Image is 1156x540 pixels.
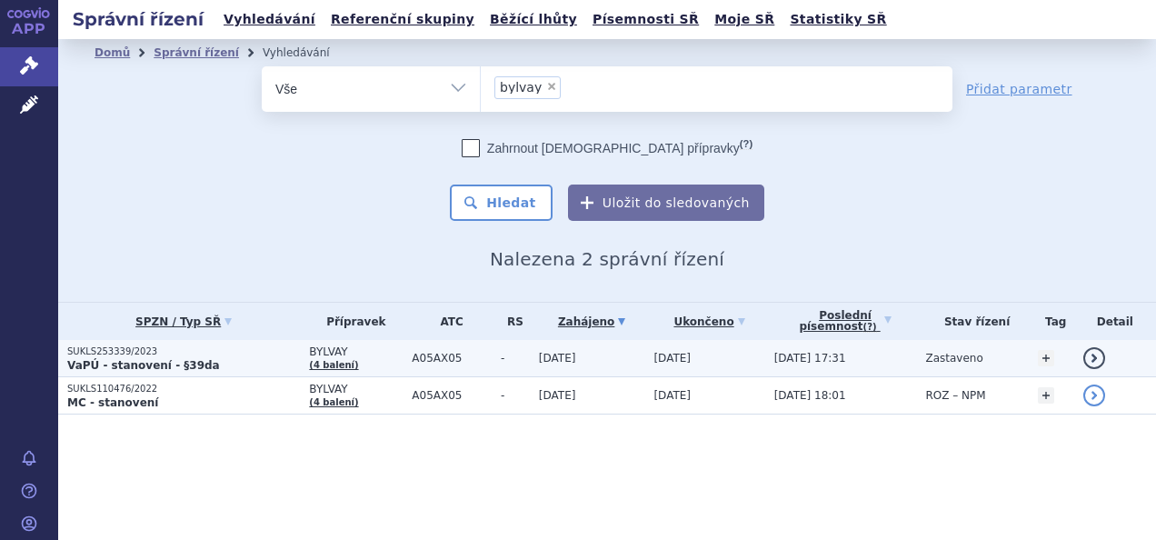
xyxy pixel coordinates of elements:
[95,46,130,59] a: Domů
[1038,350,1054,366] a: +
[1083,385,1105,406] a: detail
[774,352,846,365] span: [DATE] 17:31
[501,389,530,402] span: -
[309,345,403,358] span: BYLVAY
[500,81,542,94] span: bylvay
[539,309,645,335] a: Zahájeno
[653,309,764,335] a: Ukončeno
[309,383,403,395] span: BYLVAY
[1083,347,1105,369] a: detail
[925,389,985,402] span: ROZ – NPM
[966,80,1072,98] a: Přidat parametr
[568,185,764,221] button: Uložit do sledovaných
[218,7,321,32] a: Vyhledávání
[774,303,917,340] a: Poslednípísemnost(?)
[490,248,724,270] span: Nalezena 2 správní řízení
[309,397,358,407] a: (4 balení)
[653,352,691,365] span: [DATE]
[863,322,877,333] abbr: (?)
[653,389,691,402] span: [DATE]
[916,303,1028,340] th: Stav řízení
[709,7,780,32] a: Moje SŘ
[539,352,576,365] span: [DATE]
[925,352,982,365] span: Zastaveno
[67,396,158,409] strong: MC - stanovení
[740,138,752,150] abbr: (?)
[774,389,846,402] span: [DATE] 18:01
[501,352,530,365] span: -
[587,7,704,32] a: Písemnosti SŘ
[325,7,480,32] a: Referenční skupiny
[300,303,403,340] th: Přípravek
[67,345,300,358] p: SUKLS253339/2023
[67,359,220,372] strong: VaPÚ - stanovení - §39da
[58,6,218,32] h2: Správní řízení
[546,81,557,92] span: ×
[784,7,892,32] a: Statistiky SŘ
[154,46,239,59] a: Správní řízení
[403,303,492,340] th: ATC
[67,309,300,335] a: SPZN / Typ SŘ
[412,352,492,365] span: A05AX05
[263,39,354,66] li: Vyhledávání
[484,7,583,32] a: Běžící lhůty
[412,389,492,402] span: A05AX05
[450,185,553,221] button: Hledat
[309,360,358,370] a: (4 balení)
[67,383,300,395] p: SUKLS110476/2022
[1074,303,1156,340] th: Detail
[566,75,576,98] input: bylvay
[1038,387,1054,404] a: +
[1029,303,1074,340] th: Tag
[462,139,752,157] label: Zahrnout [DEMOGRAPHIC_DATA] přípravky
[492,303,530,340] th: RS
[539,389,576,402] span: [DATE]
